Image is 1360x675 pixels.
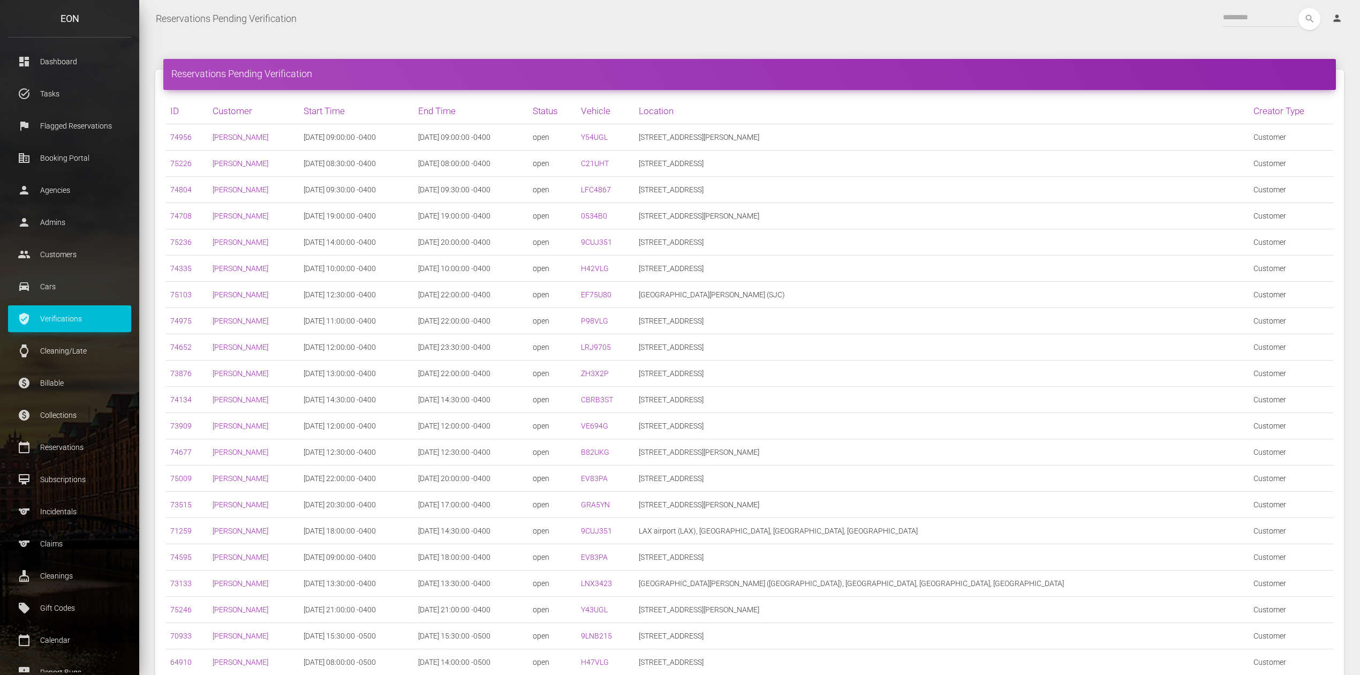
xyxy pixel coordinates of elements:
[528,492,576,518] td: open
[170,658,192,666] a: 64910
[213,369,268,378] a: [PERSON_NAME]
[16,343,123,359] p: Cleaning/Late
[634,518,1249,544] td: LAX airport (LAX), [GEOGRAPHIC_DATA], [GEOGRAPHIC_DATA], [GEOGRAPHIC_DATA]
[16,536,123,552] p: Claims
[634,597,1249,623] td: [STREET_ADDRESS][PERSON_NAME]
[299,229,414,256] td: [DATE] 14:00:00 -0400
[16,118,123,134] p: Flagged Reservations
[1249,124,1333,151] td: Customer
[170,290,192,299] a: 75103
[1324,8,1352,29] a: person
[299,571,414,597] td: [DATE] 13:30:00 -0400
[634,571,1249,597] td: [GEOGRAPHIC_DATA][PERSON_NAME] ([GEOGRAPHIC_DATA]), [GEOGRAPHIC_DATA], [GEOGRAPHIC_DATA], [GEOGRA...
[634,544,1249,571] td: [STREET_ADDRESS]
[414,203,528,229] td: [DATE] 19:00:00 -0400
[16,150,123,166] p: Booking Portal
[171,67,1328,80] h4: Reservations Pending Verification
[581,422,608,430] a: VE694G
[1249,466,1333,492] td: Customer
[528,256,576,282] td: open
[528,361,576,387] td: open
[170,264,192,273] a: 74335
[1249,229,1333,256] td: Customer
[581,369,609,378] a: ZH3X2P
[8,209,131,236] a: person Admins
[581,553,608,561] a: EV83PA
[16,632,123,648] p: Calendar
[581,632,612,640] a: 9LNB215
[213,579,268,588] a: [PERSON_NAME]
[634,492,1249,518] td: [STREET_ADDRESS][PERSON_NAME]
[581,448,609,456] a: B82UKG
[1249,177,1333,203] td: Customer
[581,185,611,194] a: LFC4867
[1249,256,1333,282] td: Customer
[1249,623,1333,649] td: Customer
[634,98,1249,124] th: Location
[299,413,414,439] td: [DATE] 12:00:00 -0400
[213,658,268,666] a: [PERSON_NAME]
[213,343,268,351] a: [PERSON_NAME]
[299,177,414,203] td: [DATE] 09:30:00 -0400
[1249,571,1333,597] td: Customer
[577,98,634,124] th: Vehicle
[213,500,268,509] a: [PERSON_NAME]
[1249,308,1333,334] td: Customer
[634,623,1249,649] td: [STREET_ADDRESS]
[528,177,576,203] td: open
[16,471,123,487] p: Subscriptions
[299,492,414,518] td: [DATE] 20:30:00 -0400
[170,343,192,351] a: 74652
[528,151,576,177] td: open
[581,500,610,509] a: GRA5YN
[528,282,576,308] td: open
[528,229,576,256] td: open
[528,413,576,439] td: open
[414,387,528,413] td: [DATE] 14:30:00 -0400
[213,527,268,535] a: [PERSON_NAME]
[414,256,528,282] td: [DATE] 10:00:00 -0400
[528,571,576,597] td: open
[634,151,1249,177] td: [STREET_ADDRESS]
[170,159,192,168] a: 75226
[634,282,1249,308] td: [GEOGRAPHIC_DATA][PERSON_NAME] (SJC)
[634,439,1249,466] td: [STREET_ADDRESS][PERSON_NAME]
[581,159,609,168] a: C21UHT
[1249,518,1333,544] td: Customer
[8,370,131,396] a: paid Billable
[166,98,208,124] th: ID
[414,334,528,361] td: [DATE] 23:30:00 -0400
[213,133,268,141] a: [PERSON_NAME]
[1298,8,1320,30] button: search
[299,597,414,623] td: [DATE] 21:00:00 -0400
[213,395,268,404] a: [PERSON_NAME]
[414,151,528,177] td: [DATE] 08:00:00 -0400
[1332,13,1342,24] i: person
[213,185,268,194] a: [PERSON_NAME]
[16,214,123,230] p: Admins
[528,387,576,413] td: open
[16,439,123,455] p: Reservations
[170,317,192,325] a: 74975
[213,448,268,456] a: [PERSON_NAME]
[16,375,123,391] p: Billable
[634,387,1249,413] td: [STREET_ADDRESS]
[581,290,611,299] a: EF75U80
[170,133,192,141] a: 74956
[528,544,576,571] td: open
[170,238,192,246] a: 75236
[170,422,192,430] a: 73909
[8,595,131,621] a: local_offer Gift Codes
[528,466,576,492] td: open
[16,568,123,584] p: Cleanings
[8,273,131,300] a: drive_eta Cars
[299,203,414,229] td: [DATE] 19:00:00 -0400
[213,159,268,168] a: [PERSON_NAME]
[299,361,414,387] td: [DATE] 13:00:00 -0400
[1249,439,1333,466] td: Customer
[16,407,123,423] p: Collections
[213,474,268,483] a: [PERSON_NAME]
[581,212,607,220] a: 0534B0
[170,212,192,220] a: 74708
